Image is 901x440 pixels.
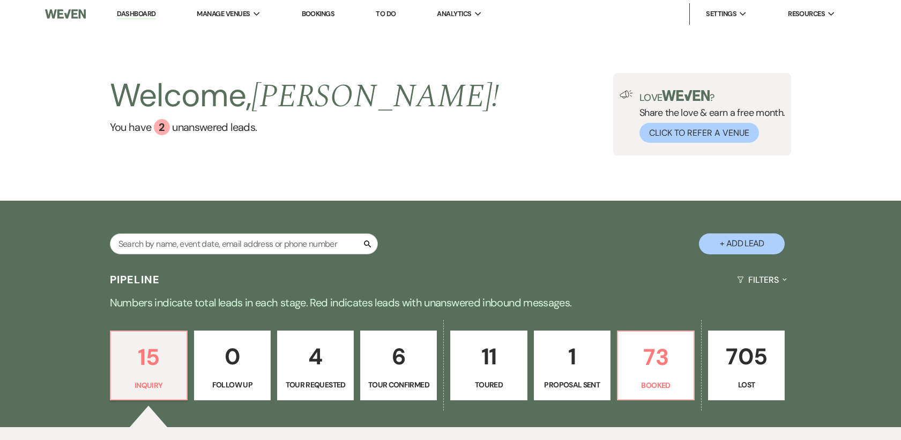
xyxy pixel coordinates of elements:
p: 11 [457,339,520,375]
a: 15Inquiry [110,331,188,400]
p: Follow Up [201,379,264,391]
span: Settings [706,9,736,19]
span: Manage Venues [197,9,250,19]
p: Numbers indicate total leads in each stage. Red indicates leads with unanswered inbound messages. [65,294,837,311]
p: 6 [367,339,430,375]
p: 4 [284,339,347,375]
a: 0Follow Up [194,331,271,400]
button: + Add Lead [699,233,785,254]
p: Inquiry [117,379,180,391]
p: Booked [624,379,687,391]
a: 1Proposal Sent [534,331,610,400]
button: Filters [733,266,791,294]
p: 0 [201,339,264,375]
span: Resources [788,9,825,19]
a: 6Tour Confirmed [360,331,437,400]
a: You have 2 unanswered leads. [110,119,500,135]
a: Dashboard [117,9,155,19]
p: Toured [457,379,520,391]
a: To Do [376,9,396,18]
a: Bookings [302,9,335,18]
img: weven-logo-green.svg [662,90,710,101]
div: Share the love & earn a free month. [633,90,785,143]
p: 15 [117,339,180,375]
button: Click to Refer a Venue [639,123,759,143]
p: Proposal Sent [541,379,604,391]
p: Love ? [639,90,785,102]
p: Tour Confirmed [367,379,430,391]
p: 1 [541,339,604,375]
p: 73 [624,339,687,375]
a: 11Toured [450,331,527,400]
img: Weven Logo [45,3,86,25]
span: [PERSON_NAME] ! [251,72,499,121]
input: Search by name, event date, email address or phone number [110,233,378,254]
h2: Welcome, [110,73,500,119]
div: 2 [154,119,170,135]
p: Lost [715,379,778,391]
h3: Pipeline [110,272,160,287]
a: 4Tour Requested [277,331,354,400]
p: Tour Requested [284,379,347,391]
img: loud-speaker-illustration.svg [620,90,633,99]
p: 705 [715,339,778,375]
a: 73Booked [617,331,695,400]
span: Analytics [437,9,471,19]
a: 705Lost [708,331,785,400]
